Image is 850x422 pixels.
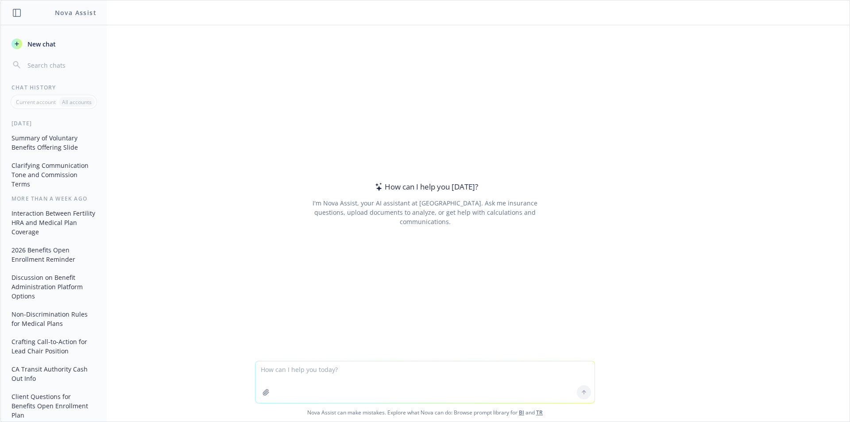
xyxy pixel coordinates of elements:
span: New chat [26,39,56,49]
p: Current account [16,98,56,106]
a: BI [519,409,524,416]
button: Interaction Between Fertility HRA and Medical Plan Coverage [8,206,100,239]
button: Non-Discrimination Rules for Medical Plans [8,307,100,331]
p: All accounts [62,98,92,106]
button: New chat [8,36,100,52]
input: Search chats [26,59,96,71]
div: Chat History [1,84,107,91]
button: Summary of Voluntary Benefits Offering Slide [8,131,100,155]
h1: Nova Assist [55,8,97,17]
span: Nova Assist can make mistakes. Explore what Nova can do: Browse prompt library for and [4,403,846,422]
div: [DATE] [1,120,107,127]
button: Clarifying Communication Tone and Commission Terms [8,158,100,191]
div: I'm Nova Assist, your AI assistant at [GEOGRAPHIC_DATA]. Ask me insurance questions, upload docum... [300,198,549,226]
div: How can I help you [DATE]? [372,181,478,193]
a: TR [536,409,543,416]
button: Crafting Call-to-Action for Lead Chair Position [8,334,100,358]
div: More than a week ago [1,195,107,202]
button: Discussion on Benefit Administration Platform Options [8,270,100,303]
button: 2026 Benefits Open Enrollment Reminder [8,243,100,267]
button: CA Transit Authority Cash Out Info [8,362,100,386]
